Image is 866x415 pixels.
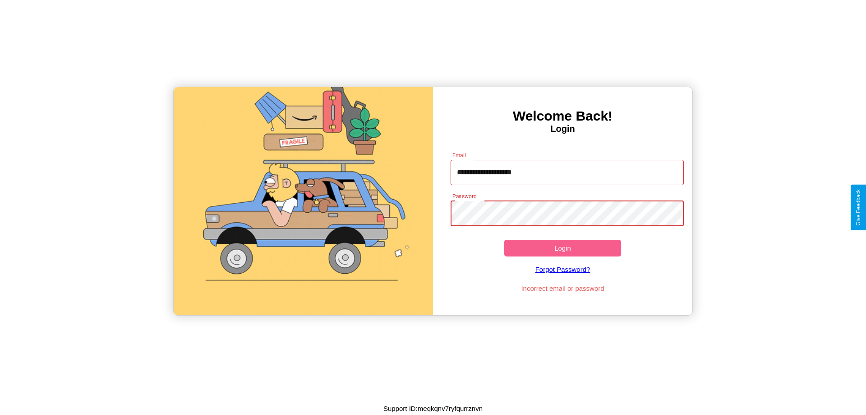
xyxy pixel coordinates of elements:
[504,240,621,256] button: Login
[174,87,433,315] img: gif
[433,124,692,134] h4: Login
[383,402,483,415] p: Support ID: meqkqnv7ryfqurrznvn
[446,282,680,294] p: Incorrect email or password
[855,189,861,226] div: Give Feedback
[452,192,476,200] label: Password
[452,151,466,159] label: Email
[433,108,692,124] h3: Welcome Back!
[446,256,680,282] a: Forgot Password?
